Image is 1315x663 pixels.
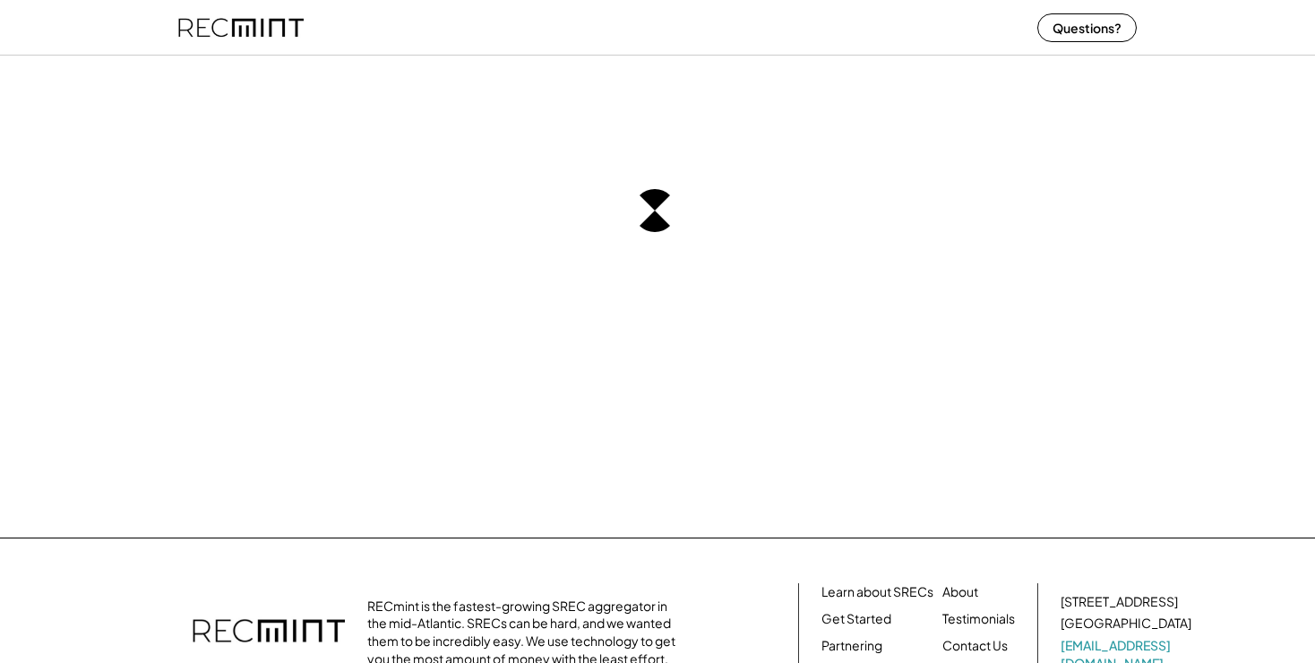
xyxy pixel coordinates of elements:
a: Get Started [821,610,891,628]
a: Partnering [821,637,882,655]
a: Testimonials [942,610,1015,628]
a: Contact Us [942,637,1008,655]
div: [STREET_ADDRESS] [1061,593,1178,611]
img: recmint-logotype%403x%20%281%29.jpeg [178,4,304,51]
button: Questions? [1037,13,1137,42]
a: Learn about SRECs [821,583,933,601]
a: About [942,583,978,601]
div: [GEOGRAPHIC_DATA] [1061,615,1191,633]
